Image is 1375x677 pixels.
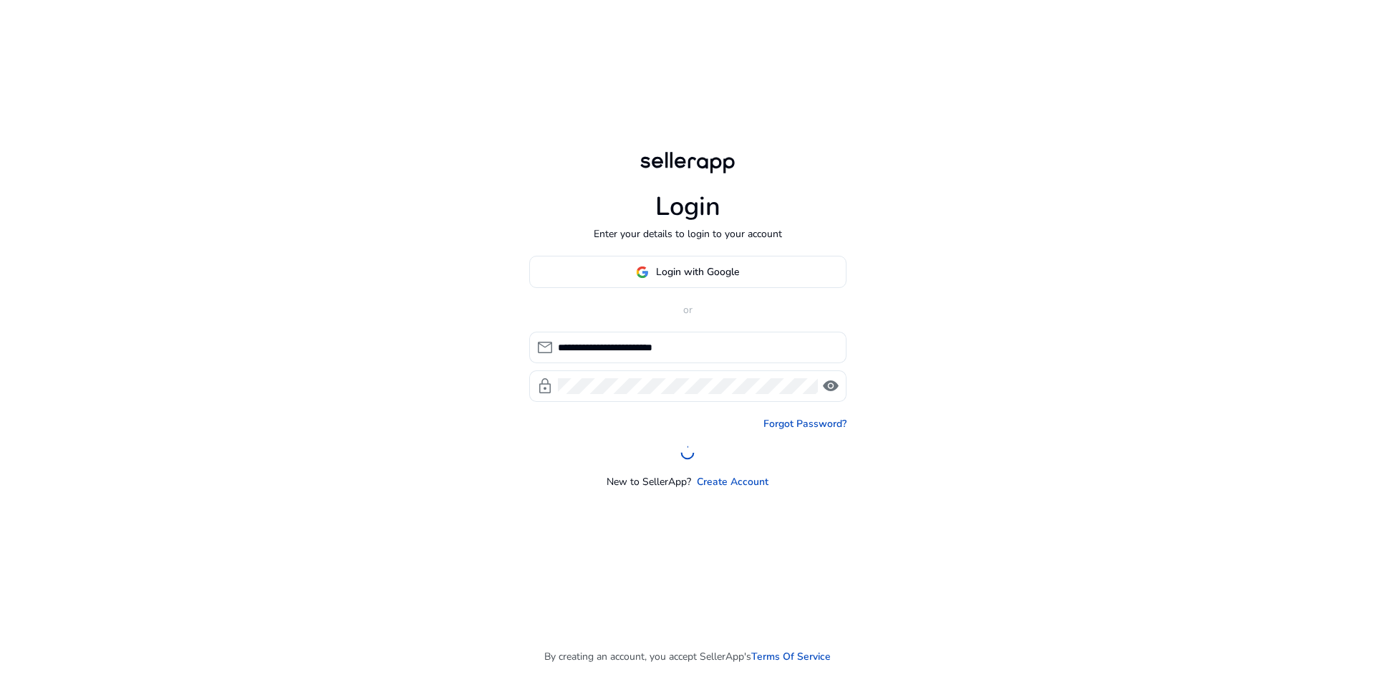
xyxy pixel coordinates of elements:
[529,302,846,317] p: or
[636,266,649,279] img: google-logo.svg
[607,474,691,489] p: New to SellerApp?
[655,191,720,222] h1: Login
[536,378,554,395] span: lock
[751,649,831,664] a: Terms Of Service
[536,339,554,356] span: mail
[656,264,739,279] span: Login with Google
[763,416,846,431] a: Forgot Password?
[594,226,782,241] p: Enter your details to login to your account
[697,474,768,489] a: Create Account
[529,256,846,288] button: Login with Google
[822,378,839,395] span: visibility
